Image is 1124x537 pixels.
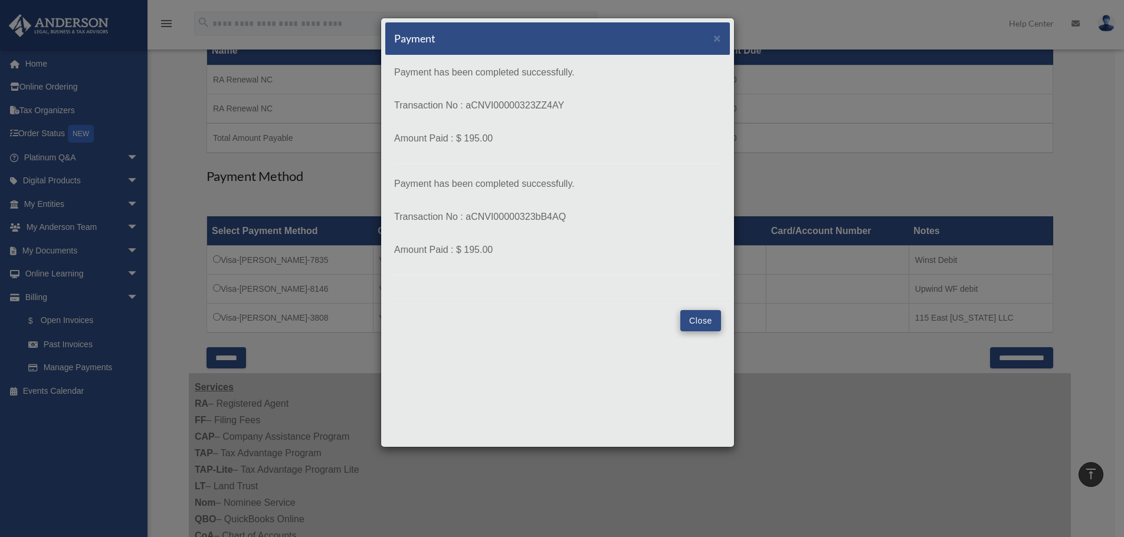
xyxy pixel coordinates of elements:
p: Amount Paid : $ 195.00 [394,130,721,147]
p: Amount Paid : $ 195.00 [394,242,721,258]
button: Close [713,32,721,44]
p: Payment has been completed successfully. [394,176,721,192]
button: Close [680,310,721,331]
p: Transaction No : aCNVI00000323bB4AQ [394,209,721,225]
span: × [713,31,721,45]
p: Payment has been completed successfully. [394,64,721,81]
h5: Payment [394,31,435,46]
p: Transaction No : aCNVI00000323ZZ4AY [394,97,721,114]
